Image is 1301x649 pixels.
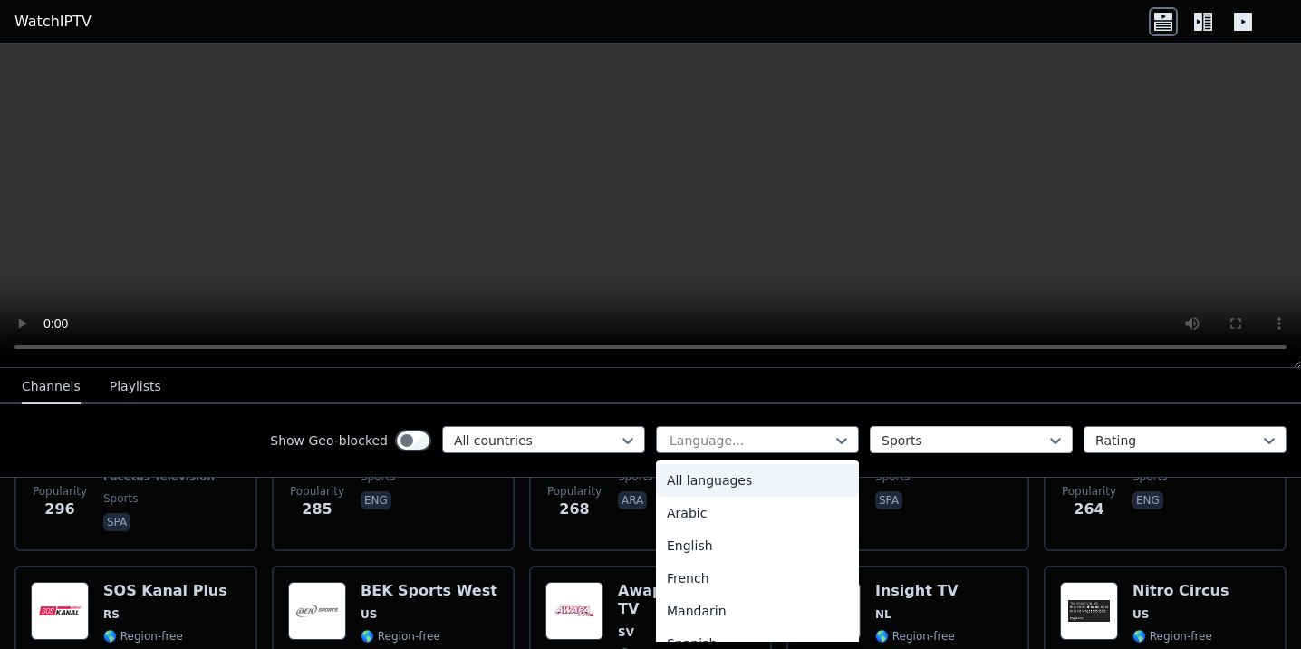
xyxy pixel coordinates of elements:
[656,497,859,529] div: Arabic
[33,484,87,499] span: Popularity
[656,595,859,627] div: Mandarin
[44,499,74,520] span: 296
[361,491,391,509] p: eng
[270,431,388,450] label: Show Geo-blocked
[302,499,332,520] span: 285
[875,491,902,509] p: spa
[1062,484,1116,499] span: Popularity
[656,464,859,497] div: All languages
[103,607,120,622] span: RS
[103,629,183,644] span: 🌎 Region-free
[290,484,344,499] span: Popularity
[547,484,602,499] span: Popularity
[31,582,89,640] img: SOS Kanal Plus
[1132,607,1149,622] span: US
[875,582,959,600] h6: Insight TV
[656,562,859,595] div: French
[1060,582,1118,640] img: Nitro Circus
[618,582,756,618] h6: Awapa Sports TV
[288,582,346,640] img: BEK Sports West
[110,370,161,404] button: Playlists
[22,370,81,404] button: Channels
[559,499,589,520] span: 268
[875,607,891,622] span: NL
[103,513,130,531] p: spa
[1074,499,1103,520] span: 264
[361,607,377,622] span: US
[361,582,497,600] h6: BEK Sports West
[618,491,647,509] p: ara
[618,625,634,640] span: SV
[656,529,859,562] div: English
[1132,582,1229,600] h6: Nitro Circus
[103,491,138,506] span: sports
[14,11,92,33] a: WatchIPTV
[545,582,603,640] img: Awapa Sports TV
[1132,629,1212,644] span: 🌎 Region-free
[1132,491,1163,509] p: eng
[875,629,955,644] span: 🌎 Region-free
[361,629,440,644] span: 🌎 Region-free
[103,582,227,600] h6: SOS Kanal Plus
